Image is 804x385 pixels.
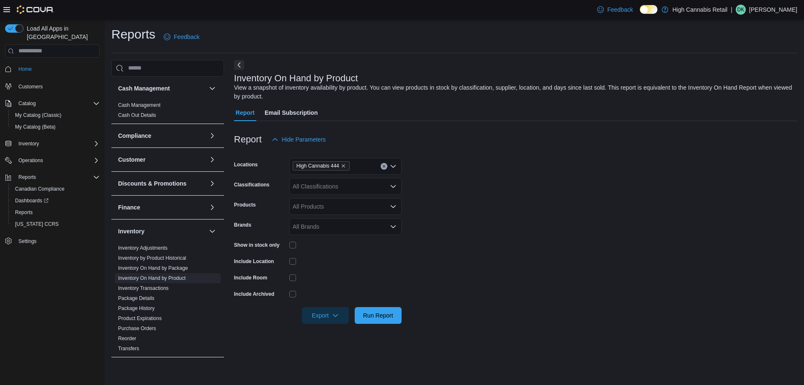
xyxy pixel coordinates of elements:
[15,82,46,92] a: Customers
[234,274,267,281] label: Include Room
[12,110,65,120] a: My Catalog (Classic)
[118,275,186,282] span: Inventory On Hand by Product
[307,307,344,324] span: Export
[594,1,636,18] a: Feedback
[2,80,103,92] button: Customers
[390,203,397,210] button: Open list of options
[18,66,32,72] span: Home
[17,5,54,14] img: Cova
[12,207,36,217] a: Reports
[234,161,258,168] label: Locations
[12,196,52,206] a: Dashboards
[18,238,36,245] span: Settings
[12,207,100,217] span: Reports
[8,195,103,207] a: Dashboards
[207,83,217,93] button: Cash Management
[15,236,40,246] a: Settings
[236,104,255,121] span: Report
[207,131,217,141] button: Compliance
[118,365,139,373] h3: Loyalty
[2,138,103,150] button: Inventory
[234,60,244,70] button: Next
[118,132,151,140] h3: Compliance
[118,179,186,188] h3: Discounts & Promotions
[15,172,100,182] span: Reports
[15,64,35,74] a: Home
[118,295,155,302] span: Package Details
[15,186,64,192] span: Canadian Compliance
[118,265,188,271] a: Inventory On Hand by Package
[18,174,36,181] span: Reports
[12,184,100,194] span: Canadian Compliance
[118,227,144,235] h3: Inventory
[15,172,39,182] button: Reports
[12,122,100,132] span: My Catalog (Beta)
[293,161,350,171] span: High Cannabis 444
[118,132,206,140] button: Compliance
[118,203,206,212] button: Finance
[234,73,358,83] h3: Inventory On Hand by Product
[390,183,397,190] button: Open list of options
[749,5,797,15] p: [PERSON_NAME]
[15,139,100,149] span: Inventory
[18,140,39,147] span: Inventory
[737,5,745,15] span: DK
[118,336,136,341] a: Reorder
[341,163,346,168] button: Remove High Cannabis 444 from selection in this group
[390,223,397,230] button: Open list of options
[234,134,262,145] h3: Report
[12,110,100,120] span: My Catalog (Classic)
[234,291,274,297] label: Include Archived
[296,162,339,170] span: High Cannabis 444
[18,100,36,107] span: Catalog
[355,307,402,324] button: Run Report
[12,122,59,132] a: My Catalog (Beta)
[15,139,42,149] button: Inventory
[363,311,393,320] span: Run Report
[381,163,387,170] button: Clear input
[118,255,186,261] a: Inventory by Product Historical
[15,155,46,165] button: Operations
[15,155,100,165] span: Operations
[15,197,49,204] span: Dashboards
[607,5,633,14] span: Feedback
[18,83,43,90] span: Customers
[118,285,169,291] a: Inventory Transactions
[118,285,169,292] span: Inventory Transactions
[118,345,139,352] span: Transfers
[5,59,100,269] nav: Complex example
[234,202,256,208] label: Products
[8,121,103,133] button: My Catalog (Beta)
[207,178,217,189] button: Discounts & Promotions
[390,163,397,170] button: Open list of options
[302,307,349,324] button: Export
[118,155,145,164] h3: Customer
[118,155,206,164] button: Customer
[2,155,103,166] button: Operations
[8,207,103,218] button: Reports
[2,235,103,247] button: Settings
[234,181,270,188] label: Classifications
[118,102,160,108] a: Cash Management
[118,315,162,321] a: Product Expirations
[731,5,732,15] p: |
[265,104,318,121] span: Email Subscription
[207,155,217,165] button: Customer
[15,98,100,109] span: Catalog
[15,98,39,109] button: Catalog
[736,5,746,15] div: Dylan Kemp
[118,179,206,188] button: Discounts & Promotions
[118,84,170,93] h3: Cash Management
[15,236,100,246] span: Settings
[234,222,251,228] label: Brands
[234,258,274,265] label: Include Location
[207,364,217,374] button: Loyalty
[2,98,103,109] button: Catalog
[118,326,156,331] a: Purchase Orders
[15,221,59,227] span: [US_STATE] CCRS
[234,242,280,248] label: Show in stock only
